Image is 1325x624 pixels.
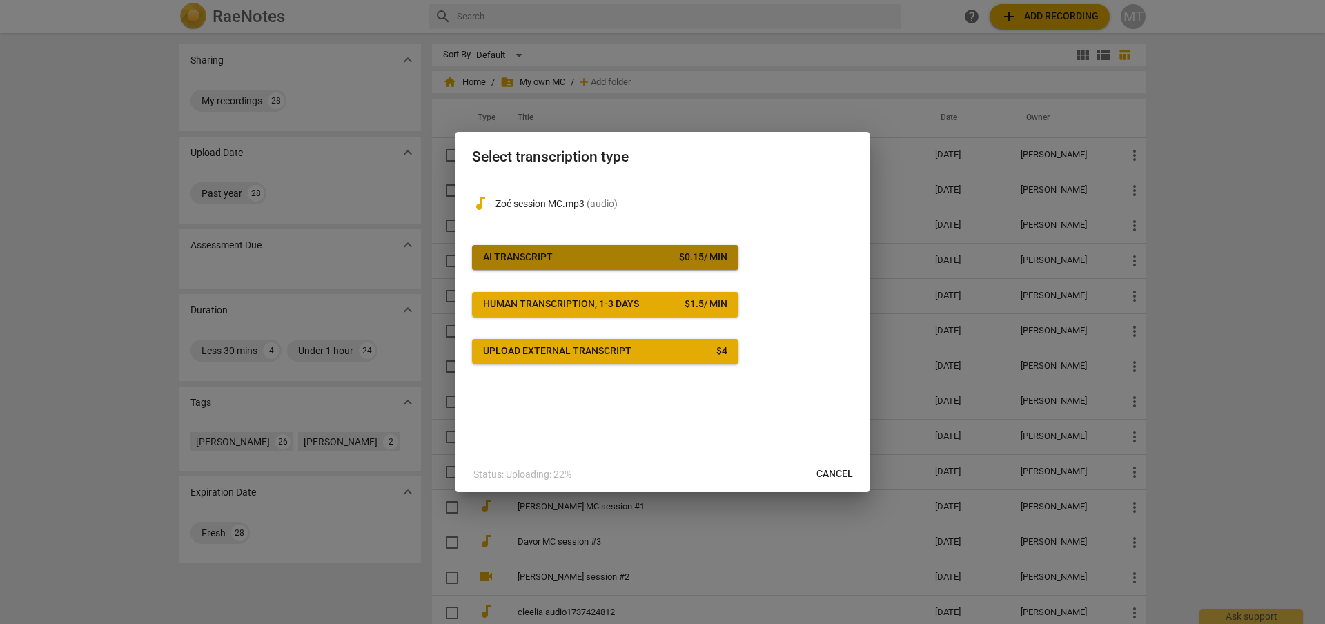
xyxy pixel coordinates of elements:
button: Cancel [805,462,864,487]
div: $ 1.5 / min [685,298,727,311]
button: Human transcription, 1-3 days$1.5/ min [472,292,738,317]
span: Cancel [816,467,853,481]
span: audiotrack [472,195,489,212]
button: AI Transcript$0.15/ min [472,245,738,270]
div: $ 4 [716,344,727,358]
button: Upload external transcript$4 [472,339,738,364]
div: AI Transcript [483,251,553,264]
span: ( audio ) [587,198,618,209]
p: Status: Uploading: 22% [473,467,571,482]
div: Upload external transcript [483,344,631,358]
h2: Select transcription type [472,148,853,166]
div: $ 0.15 / min [679,251,727,264]
p: Zoé session MC.mp3(audio) [495,197,853,211]
div: Human transcription, 1-3 days [483,298,639,311]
